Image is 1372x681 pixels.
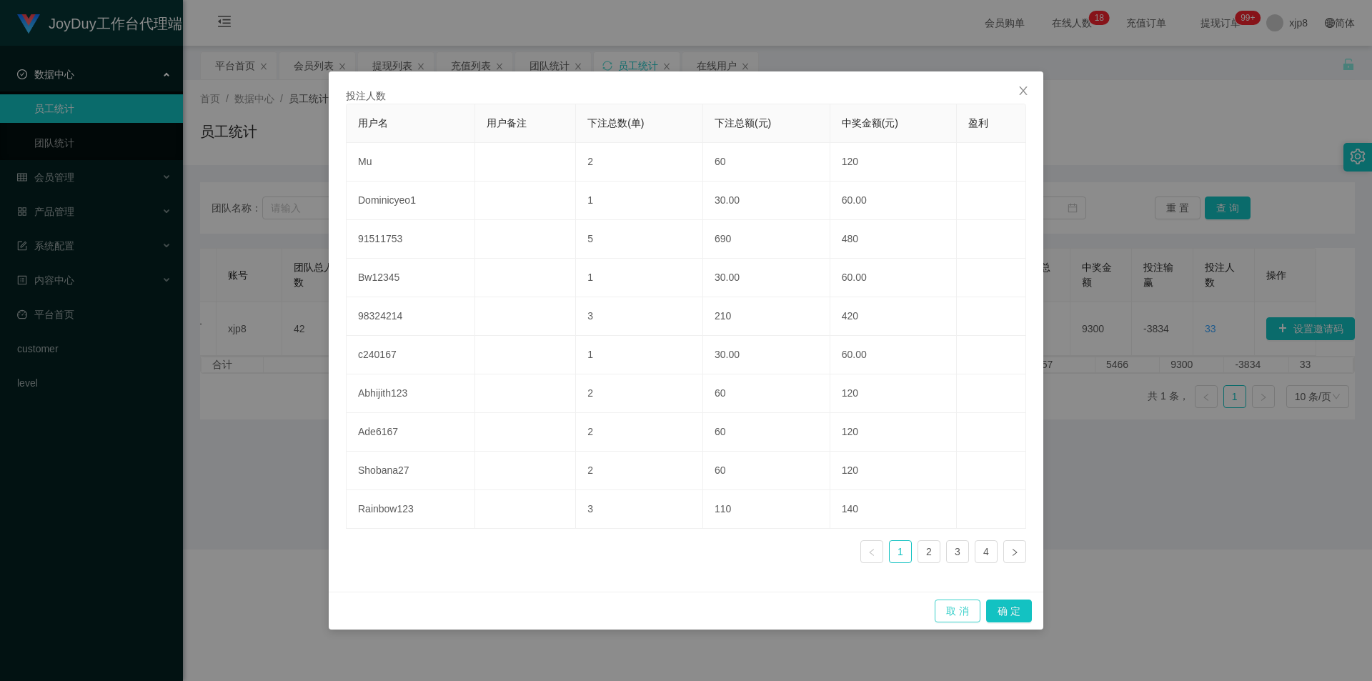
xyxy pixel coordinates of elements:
[703,452,830,490] td: 60
[1003,540,1026,563] li: 下一页
[576,452,703,490] td: 2
[347,413,475,452] td: Ade6167
[587,117,644,129] span: 下注总数(单)
[703,413,830,452] td: 60
[347,452,475,490] td: Shobana27
[918,540,940,563] li: 2
[346,89,1026,104] div: 投注人数
[975,540,998,563] li: 4
[889,540,912,563] li: 1
[1003,71,1043,111] button: Close
[347,374,475,413] td: Abhijith123
[576,413,703,452] td: 2
[576,490,703,529] td: 3
[935,600,980,622] button: 取 消
[1010,548,1019,557] i: 图标: right
[830,182,958,220] td: 60.00
[947,541,968,562] a: 3
[576,182,703,220] td: 1
[347,259,475,297] td: Bw12345
[830,413,958,452] td: 120
[830,297,958,336] td: 420
[830,220,958,259] td: 480
[358,117,388,129] span: 用户名
[830,143,958,182] td: 120
[890,541,911,562] a: 1
[347,182,475,220] td: Dominicyeo1
[842,117,898,129] span: 中奖金额(元)
[860,540,883,563] li: 上一页
[703,182,830,220] td: 30.00
[576,297,703,336] td: 3
[830,452,958,490] td: 120
[347,220,475,259] td: 91511753
[715,117,771,129] span: 下注总额(元)
[975,541,997,562] a: 4
[1018,85,1029,96] i: 图标: close
[576,374,703,413] td: 2
[487,117,527,129] span: 用户备注
[576,259,703,297] td: 1
[918,541,940,562] a: 2
[347,336,475,374] td: c240167
[576,336,703,374] td: 1
[703,336,830,374] td: 30.00
[576,143,703,182] td: 2
[703,259,830,297] td: 30.00
[703,297,830,336] td: 210
[830,490,958,529] td: 140
[347,143,475,182] td: Mu
[576,220,703,259] td: 5
[703,220,830,259] td: 690
[347,297,475,336] td: 98324214
[946,540,969,563] li: 3
[703,143,830,182] td: 60
[830,336,958,374] td: 60.00
[830,259,958,297] td: 60.00
[868,548,876,557] i: 图标: left
[703,490,830,529] td: 110
[968,117,988,129] span: 盈利
[986,600,1032,622] button: 确 定
[703,374,830,413] td: 60
[347,490,475,529] td: Rainbow123
[830,374,958,413] td: 120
